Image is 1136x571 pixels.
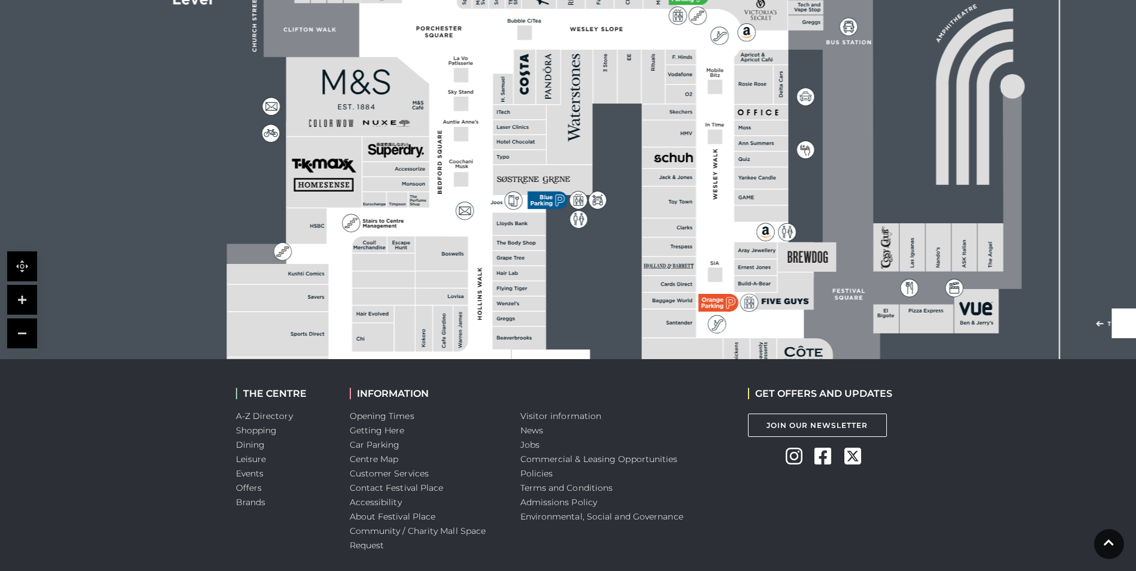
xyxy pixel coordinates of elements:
a: Community / Charity Mall Space Request [350,526,486,551]
a: Policies [520,468,553,479]
h2: GET OFFERS AND UPDATES [748,388,892,399]
a: News [520,425,543,436]
a: Terms and Conditions [520,482,613,493]
a: Opening Times [350,411,414,421]
a: Dining [236,439,265,450]
a: Getting Here [350,425,405,436]
a: Events [236,468,264,479]
a: Shopping [236,425,277,436]
a: Offers [236,482,262,493]
a: Jobs [520,439,540,450]
a: Contact Festival Place [350,482,444,493]
a: Environmental, Social and Governance [520,511,683,522]
a: Car Parking [350,439,400,450]
h2: THE CENTRE [236,388,332,399]
a: Commercial & Leasing Opportunities [520,454,678,464]
a: A-Z Directory [236,411,293,421]
a: Admissions Policy [520,497,598,508]
a: Centre Map [350,454,399,464]
a: Accessibility [350,497,402,508]
a: Visitor information [520,411,602,421]
a: Join Our Newsletter [748,414,887,437]
a: About Festival Place [350,511,436,522]
a: Customer Services [350,468,429,479]
h2: INFORMATION [350,388,502,399]
a: Brands [236,497,266,508]
a: Leisure [236,454,266,464]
